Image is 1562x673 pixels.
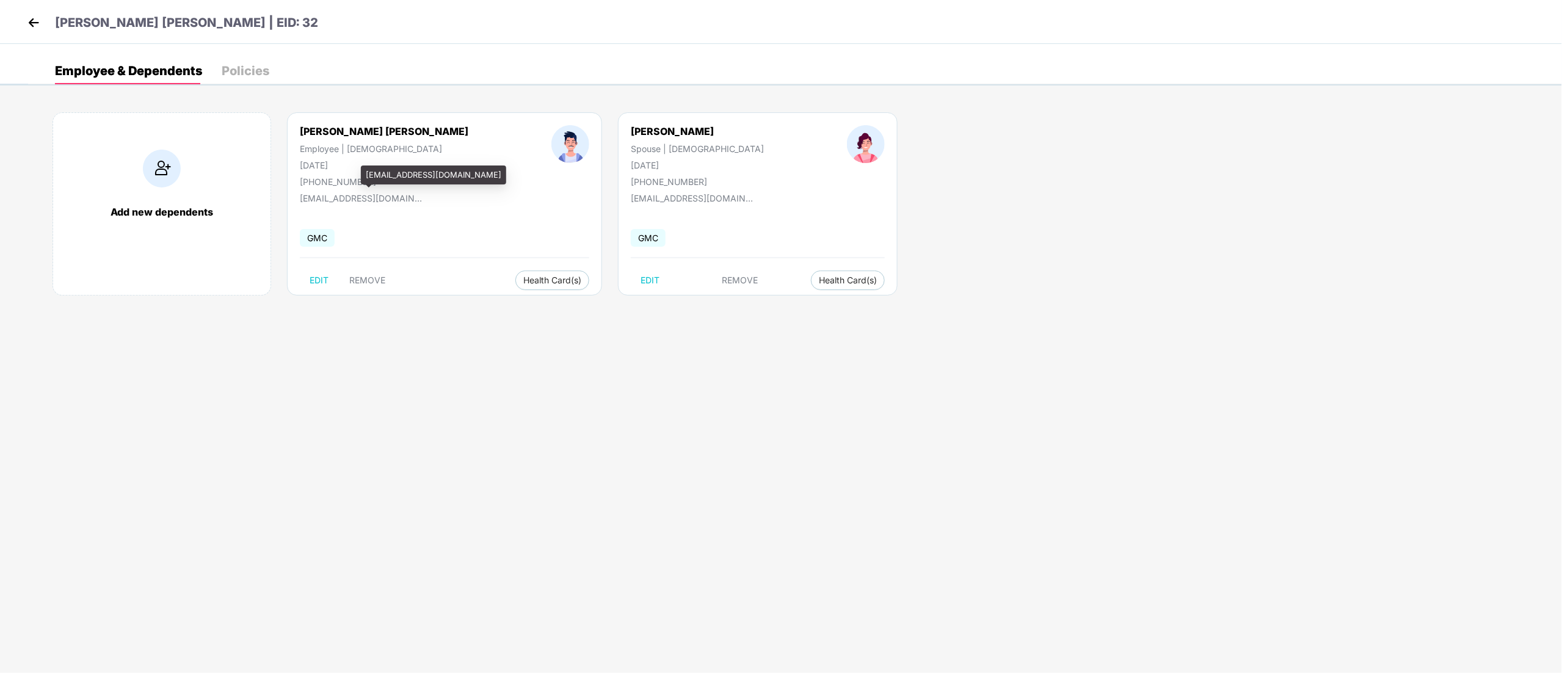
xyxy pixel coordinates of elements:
button: EDIT [300,271,338,290]
img: back [24,13,43,32]
div: Policies [222,65,269,77]
div: [EMAIL_ADDRESS][DOMAIN_NAME] [361,166,506,185]
div: [PHONE_NUMBER] [300,176,468,187]
button: REMOVE [340,271,395,290]
img: addIcon [143,150,181,187]
span: GMC [300,229,335,247]
div: [PERSON_NAME] [631,125,764,137]
div: [EMAIL_ADDRESS][DOMAIN_NAME] [631,193,753,203]
div: Employee | [DEMOGRAPHIC_DATA] [300,144,468,154]
div: [DATE] [300,160,468,170]
img: profileImage [551,125,589,163]
span: REMOVE [722,275,758,285]
button: REMOVE [713,271,768,290]
span: REMOVE [349,275,385,285]
span: GMC [631,229,666,247]
img: profileImage [847,125,885,163]
span: Health Card(s) [523,277,581,283]
div: [PHONE_NUMBER] [631,176,764,187]
div: [PERSON_NAME] [PERSON_NAME] [300,125,468,137]
div: [EMAIL_ADDRESS][DOMAIN_NAME] [300,193,422,203]
span: Health Card(s) [819,277,877,283]
p: [PERSON_NAME] [PERSON_NAME] | EID: 32 [55,13,318,32]
div: Add new dependents [65,206,258,218]
button: EDIT [631,271,669,290]
div: [DATE] [631,160,764,170]
span: EDIT [641,275,659,285]
button: Health Card(s) [515,271,589,290]
div: Spouse | [DEMOGRAPHIC_DATA] [631,144,764,154]
div: Employee & Dependents [55,65,202,77]
button: Health Card(s) [811,271,885,290]
span: EDIT [310,275,329,285]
